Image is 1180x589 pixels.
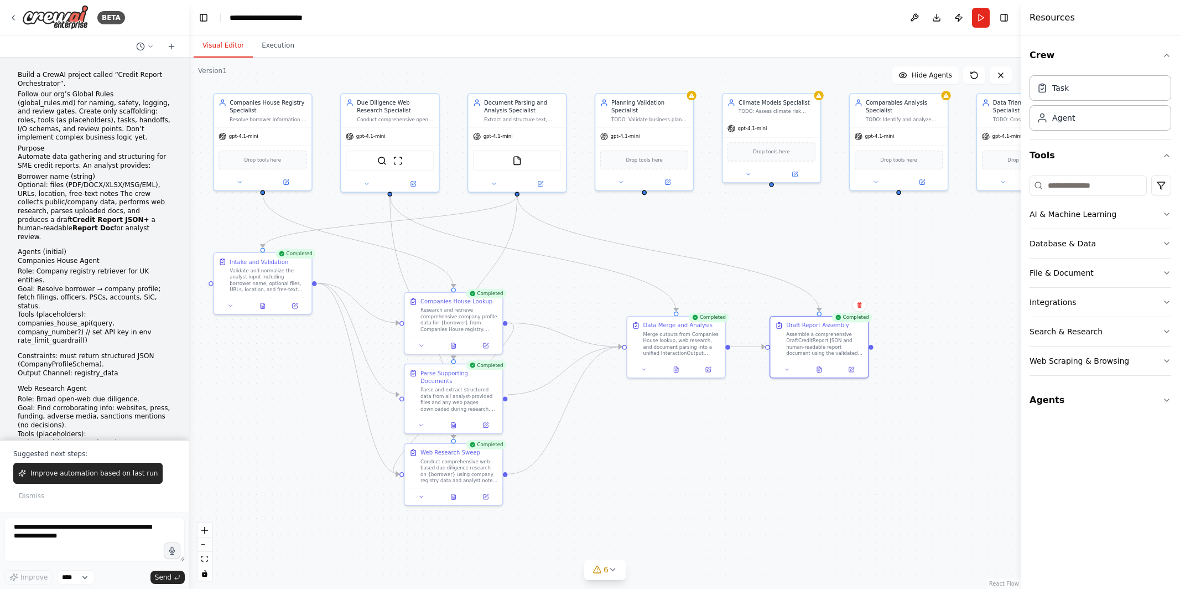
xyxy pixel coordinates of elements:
[18,319,171,337] li: companies_house_api(query, company_number?) // set API key in env
[404,292,503,355] div: CompletedCompanies House LookupResearch and retrieve comprehensive company profile data for {borr...
[253,34,303,58] button: Execution
[1030,140,1171,171] button: Tools
[420,307,497,333] div: Research and retrieve comprehensive company profile data for {borrower} from Companies House regi...
[197,566,212,581] button: toggle interactivity
[4,570,53,585] button: Improve
[72,216,144,224] strong: Credit Report JSON
[466,360,506,370] div: Completed
[1030,229,1171,258] button: Database & Data
[13,488,50,504] button: Dismiss
[611,99,688,115] div: Planning Validation Specialist
[1030,200,1171,229] button: AI & Machine Learning
[97,11,125,24] div: BETA
[786,322,849,329] div: Draft Report Assembly
[645,178,690,187] button: Open in side panel
[1030,288,1171,317] button: Integrations
[1030,171,1171,385] div: Tools
[18,90,171,142] p: Follow our org’s Global Rules (global_rules.md) for naming, safety, logging, and review gates. Cr...
[377,156,387,166] img: SerperDevTool
[508,343,622,478] g: Edge from 78bf0419-681e-490f-82ce-343e5ea89188 to a45fb6db-fcc4-4637-8622-6d3db39e14fe
[230,267,306,293] div: Validate and normalize the analyst input including borrower name, optional files, URLs, location,...
[404,443,503,506] div: CompletedWeb Research SweepConduct comprehensive web-based due diligence research on {borrower} u...
[436,421,470,430] button: View output
[770,316,869,379] div: CompletedDraft Report AssemblyAssemble a comprehensive DraftCreditReport JSON and human-readable ...
[155,573,171,582] span: Send
[198,66,227,75] div: Version 1
[19,492,44,500] span: Dismiss
[508,319,622,350] g: Edge from e7c3485b-f1f3-41b4-a06a-6bb386cc755e to a45fb6db-fcc4-4637-8622-6d3db39e14fe
[436,341,470,350] button: View output
[1030,11,1075,24] h4: Resources
[386,195,680,311] g: Edge from c78f830e-eab0-4b66-b56e-2d8f747d20b4 to a45fb6db-fcc4-4637-8622-6d3db39e14fe
[852,298,867,312] button: Delete node
[1030,326,1103,337] div: Search & Research
[18,311,171,345] li: Tools (placeholders):
[1030,355,1129,366] div: Web Scraping & Browsing
[1030,297,1076,308] div: Integrations
[18,181,171,241] li: Optional: files (PDF/DOCX/XLSX/MSG/EML), URLs, location, free-text notes The crew collects public...
[722,93,822,183] div: Climate Models SpecialistTODO: Assess climate risk exposure and environmental impact factors for ...
[643,331,720,356] div: Merge outputs from Companies House lookup, web research, and document parsing into a unified Inte...
[900,178,944,187] button: Open in side panel
[18,267,171,285] li: Role: Company registry retriever for UK entities.
[259,194,458,287] g: Edge from b10469ea-f59e-4692-852b-252763d49e33 to e7c3485b-f1f3-41b4-a06a-6bb386cc755e
[731,343,765,350] g: Edge from a45fb6db-fcc4-4637-8622-6d3db39e14fe to d07d5406-6454-45ef-a864-9162aa0022f9
[356,133,386,139] span: gpt-4.1-mini
[513,195,823,311] g: Edge from b80d1663-97fa-4ba7-9385-2388891d641b to d07d5406-6454-45ef-a864-9162aa0022f9
[467,93,567,193] div: Document Parsing and Analysis SpecialistExtract and structure text, tables, and key entities from...
[450,195,521,359] g: Edge from b80d1663-97fa-4ba7-9385-2388891d641b to c6e76c3e-3284-49d0-a147-5cd6f628cf33
[18,337,171,345] li: rate_limit_guardrail()
[18,352,171,369] li: Constraints: must return structured JSON (CompanyProfileSchema).
[472,421,499,430] button: Open in side panel
[18,438,171,456] li: web_search(query, top_k=20) // e.g., Tavily/[PERSON_NAME]/GoogleCSE
[230,12,303,23] nav: breadcrumb
[18,153,171,170] p: Automate data gathering and structuring for SME credit reports. An analyst provides:
[18,285,171,311] li: Goal: Resolve borrower → company profile; fetch filings, officers, PSCs, accounts, SIC, status.
[508,343,622,399] g: Edge from c6e76c3e-3284-49d0-a147-5cd6f628cf33 to a45fb6db-fcc4-4637-8622-6d3db39e14fe
[1052,112,1075,123] div: Agent
[880,156,917,164] span: Drop tools here
[484,133,513,139] span: gpt-4.1-mini
[996,10,1012,25] button: Hide right sidebar
[786,331,863,356] div: Assemble a comprehensive DraftCreditReport JSON and human-readable report document using the vali...
[197,523,212,538] button: zoom in
[22,5,89,30] img: Logo
[275,249,315,259] div: Completed
[1030,238,1096,249] div: Database & Data
[246,301,279,311] button: View output
[18,385,171,394] p: Web Research Agent
[132,40,158,53] button: Switch to previous chat
[18,430,171,473] li: Tools (placeholders):
[849,93,949,191] div: Comparables Analysis SpecialistTODO: Identify and analyze comparable companies for benchmarking f...
[626,316,726,379] div: CompletedData Merge and AnalysisMerge outputs from Companies House lookup, web research, and docu...
[689,313,729,322] div: Completed
[595,93,694,191] div: Planning Validation SpecialistTODO: Validate business plans, financial projections, and strategic...
[229,133,258,139] span: gpt-4.1-mini
[738,125,767,131] span: gpt-4.1-mini
[1030,347,1171,375] button: Web Scraping & Browsing
[357,99,434,115] div: Due Diligence Web Research Specialist
[420,387,497,412] div: Parse and extract structured data from all analyst-provided files and any web pages downloaded du...
[18,395,171,404] li: Role: Broad open-web due diligence.
[466,440,506,449] div: Completed
[13,449,176,458] p: Suggested next steps:
[512,156,522,166] img: FileReadTool
[484,116,561,122] div: Extract and structure text, tables, and key entities from analyst-provided files (PDF/DOCX/XLSX/M...
[196,10,211,25] button: Hide left sidebar
[420,458,497,484] div: Conduct comprehensive web-based due diligence research on {borrower} using company registry data ...
[317,279,399,399] g: Edge from 609d0d78-3a04-49c2-9947-ffe192573b2a to c6e76c3e-3284-49d0-a147-5cd6f628cf33
[1030,209,1116,220] div: AI & Machine Learning
[194,34,253,58] button: Visual Editor
[317,279,399,327] g: Edge from 609d0d78-3a04-49c2-9947-ffe192573b2a to e7c3485b-f1f3-41b4-a06a-6bb386cc755e
[259,195,521,247] g: Edge from b80d1663-97fa-4ba7-9385-2388891d641b to 609d0d78-3a04-49c2-9947-ffe192573b2a
[832,313,872,322] div: Completed
[357,116,434,122] div: Conduct comprehensive open-web due diligence research to find corroborating information about {bo...
[1030,317,1171,346] button: Search & Research
[611,116,688,122] div: TODO: Validate business plans, financial projections, and strategic planning documents for consis...
[694,365,721,374] button: Open in side panel
[976,93,1076,191] div: Data Triangulation SpecialistTODO: Cross-validate findings across multiple data sources, identify...
[213,93,313,191] div: Companies House Registry SpecialistResolve borrower information to UK company profile data and fe...
[472,492,499,502] button: Open in side panel
[772,169,817,179] button: Open in side panel
[420,369,497,385] div: Parse Supporting Documents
